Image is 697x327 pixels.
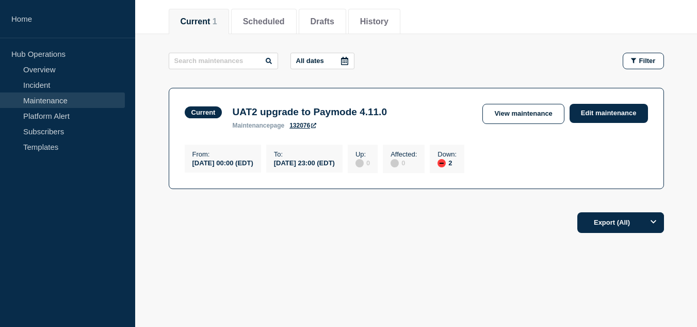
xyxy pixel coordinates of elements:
[191,108,216,116] div: Current
[643,212,664,233] button: Options
[577,212,664,233] button: Export (All)
[639,57,656,65] span: Filter
[274,158,335,167] div: [DATE] 23:00 (EDT)
[232,106,387,118] h3: UAT2 upgrade to Paymode 4.11.0
[570,104,648,123] a: Edit maintenance
[169,53,278,69] input: Search maintenances
[232,122,270,129] span: maintenance
[243,17,285,26] button: Scheduled
[296,57,324,65] p: All dates
[311,17,334,26] button: Drafts
[437,158,457,167] div: 2
[290,53,354,69] button: All dates
[355,150,370,158] p: Up :
[391,150,417,158] p: Affected :
[360,17,388,26] button: History
[391,158,417,167] div: 0
[482,104,564,124] a: View maintenance
[289,122,316,129] a: 132076
[181,17,217,26] button: Current 1
[437,159,446,167] div: down
[192,158,253,167] div: [DATE] 00:00 (EDT)
[355,158,370,167] div: 0
[355,159,364,167] div: disabled
[274,150,335,158] p: To :
[623,53,664,69] button: Filter
[437,150,457,158] p: Down :
[391,159,399,167] div: disabled
[232,122,284,129] p: page
[192,150,253,158] p: From :
[213,17,217,26] span: 1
